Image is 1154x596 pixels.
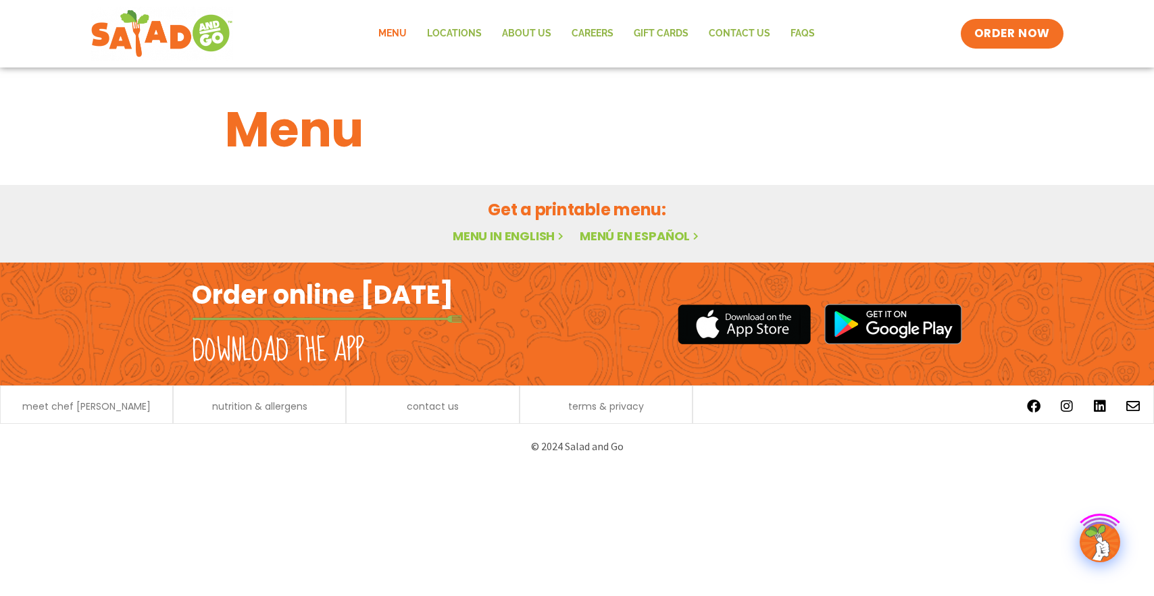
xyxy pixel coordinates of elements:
[824,304,962,344] img: google_play
[580,227,701,244] a: Menú en español
[961,19,1063,49] a: ORDER NOW
[225,93,929,166] h1: Menu
[192,315,462,323] img: fork
[974,26,1050,42] span: ORDER NOW
[407,402,459,411] a: contact us
[22,402,151,411] a: meet chef [PERSON_NAME]
[568,402,644,411] a: terms & privacy
[368,18,825,49] nav: Menu
[699,18,780,49] a: Contact Us
[678,302,811,346] img: appstore
[91,7,233,61] img: new-SAG-logo-768×292
[624,18,699,49] a: GIFT CARDS
[368,18,417,49] a: Menu
[561,18,624,49] a: Careers
[225,198,929,221] h2: Get a printable menu:
[212,402,307,411] a: nutrition & allergens
[417,18,492,49] a: Locations
[192,332,364,370] h2: Download the app
[492,18,561,49] a: About Us
[780,18,825,49] a: FAQs
[453,227,566,244] a: Menu in English
[192,278,453,311] h2: Order online [DATE]
[199,437,955,456] p: © 2024 Salad and Go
